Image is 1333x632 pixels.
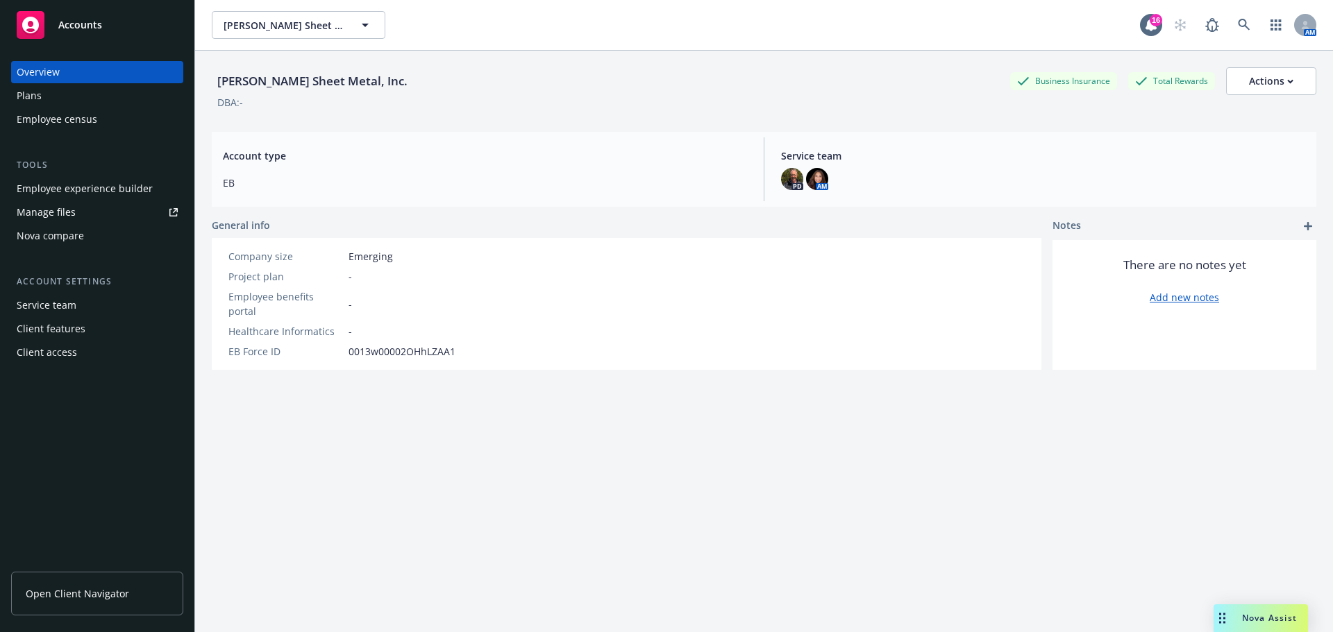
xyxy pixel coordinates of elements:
[11,201,183,223] a: Manage files
[26,586,129,601] span: Open Client Navigator
[58,19,102,31] span: Accounts
[349,344,455,359] span: 0013w00002OHhLZAA1
[349,297,352,311] span: -
[349,269,352,284] span: -
[1242,612,1297,624] span: Nova Assist
[11,318,183,340] a: Client features
[212,72,413,90] div: [PERSON_NAME] Sheet Metal, Inc.
[349,324,352,339] span: -
[1150,11,1162,24] div: 16
[1053,218,1081,234] span: Notes
[1150,290,1219,305] a: Add new notes
[228,269,343,284] div: Project plan
[17,108,97,130] div: Employee census
[17,318,85,340] div: Client features
[11,341,183,364] a: Client access
[349,249,393,264] span: Emerging
[223,148,747,163] span: Account type
[11,61,183,83] a: Overview
[228,289,343,318] div: Employee benefits portal
[17,178,153,200] div: Employee experience builder
[11,225,183,247] a: Nova compare
[17,294,76,316] div: Service team
[1010,72,1117,89] div: Business Insurance
[806,168,828,190] img: photo
[11,275,183,289] div: Account settings
[1262,11,1290,39] a: Switch app
[224,18,344,33] span: [PERSON_NAME] Sheet Metal, Inc.
[781,148,1305,163] span: Service team
[1214,604,1308,632] button: Nova Assist
[11,6,183,44] a: Accounts
[217,95,243,110] div: DBA: -
[223,176,747,190] span: EB
[17,85,42,107] div: Plans
[1230,11,1258,39] a: Search
[17,341,77,364] div: Client access
[1300,218,1316,234] a: add
[228,344,343,359] div: EB Force ID
[1123,257,1246,273] span: There are no notes yet
[212,11,385,39] button: [PERSON_NAME] Sheet Metal, Inc.
[1198,11,1226,39] a: Report a Bug
[781,168,803,190] img: photo
[11,85,183,107] a: Plans
[1128,72,1215,89] div: Total Rewards
[228,324,343,339] div: Healthcare Informatics
[1249,68,1293,94] div: Actions
[11,294,183,316] a: Service team
[1226,67,1316,95] button: Actions
[228,249,343,264] div: Company size
[17,61,60,83] div: Overview
[11,178,183,200] a: Employee experience builder
[17,201,76,223] div: Manage files
[212,218,270,232] span: General info
[11,108,183,130] a: Employee census
[11,158,183,172] div: Tools
[17,225,84,247] div: Nova compare
[1166,11,1194,39] a: Start snowing
[1214,604,1231,632] div: Drag to move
